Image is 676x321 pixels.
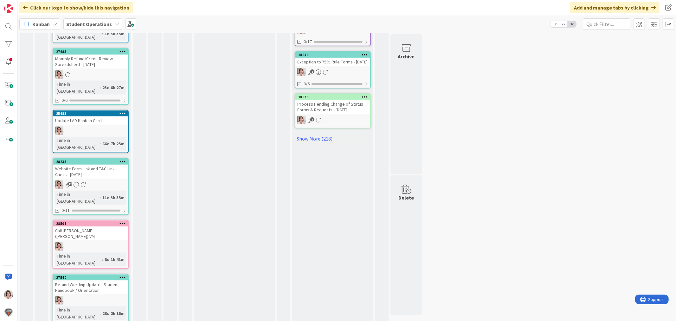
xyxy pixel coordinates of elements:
[56,160,128,164] div: 28233
[100,194,101,201] span: :
[295,134,371,144] a: Show More (218)
[53,116,128,125] div: Update LAD Kanban Card
[295,58,370,66] div: Exception to 75% Rule Forms - [DATE]
[100,140,101,147] span: :
[55,81,100,95] div: Time in [GEOGRAPHIC_DATA]
[103,256,126,263] div: 8d 1h 41m
[53,165,128,179] div: Website Form Link and T&C Link Check - [DATE]
[53,111,128,116] div: 25683
[297,68,306,76] img: EW
[56,49,128,54] div: 27685
[19,2,133,13] div: Click our logo to show/hide this navigation
[295,52,370,58] div: 28848
[295,68,370,76] div: EW
[32,20,50,28] span: Kanban
[55,296,63,305] img: EW
[102,30,103,37] span: :
[55,127,63,135] img: EW
[583,18,630,30] input: Quick Filter...
[53,49,128,55] div: 27685
[297,116,306,124] img: EW
[55,252,102,266] div: Time in [GEOGRAPHIC_DATA]
[295,100,370,114] div: Process Pending Change of Status Forms & Requests - [DATE]
[101,84,126,91] div: 23d 6h 27m
[13,1,29,9] span: Support
[53,159,128,179] div: 28233Website Form Link and T&C Link Check - [DATE]
[56,275,128,280] div: 27540
[4,290,13,299] img: EW
[53,180,128,189] div: EW
[53,221,128,240] div: 28507Call [PERSON_NAME] ([PERSON_NAME]) VM
[68,182,72,186] span: 12
[102,256,103,263] span: :
[298,53,370,57] div: 28848
[304,81,310,87] span: 0/6
[55,242,63,251] img: EW
[103,30,126,37] div: 1d 3h 35m
[101,310,126,317] div: 28d 2h 16m
[55,306,100,320] div: Time in [GEOGRAPHIC_DATA]
[100,84,101,91] span: :
[101,194,126,201] div: 11d 3h 35m
[310,69,314,74] span: 1
[310,117,314,121] span: 1
[55,70,63,79] img: EW
[53,159,128,165] div: 28233
[56,221,128,226] div: 28507
[53,296,128,305] div: EW
[570,2,660,13] div: Add and manage tabs by clicking
[298,95,370,99] div: 28833
[399,194,414,201] div: Delete
[559,21,568,27] span: 2x
[295,116,370,124] div: EW
[4,308,13,317] img: avatar
[53,280,128,294] div: Refund Wording Update - Student Handbook / Orientation
[398,53,415,60] div: Archive
[61,207,70,214] span: 0/11
[53,55,128,69] div: Monthly Refund/Credit Review Spreadsheet - [DATE]
[100,310,101,317] span: :
[295,94,370,114] div: 28833Process Pending Change of Status Forms & Requests - [DATE]
[550,21,559,27] span: 1x
[53,70,128,79] div: EW
[53,226,128,240] div: Call [PERSON_NAME] ([PERSON_NAME]) VM
[53,221,128,226] div: 28507
[53,242,128,251] div: EW
[53,275,128,280] div: 27540
[55,27,102,41] div: Time in [GEOGRAPHIC_DATA]
[295,94,370,100] div: 28833
[53,275,128,294] div: 27540Refund Wording Update - Student Handbook / Orientation
[55,137,100,151] div: Time in [GEOGRAPHIC_DATA]
[101,140,126,147] div: 66d 7h 25m
[66,21,112,27] b: Student Operations
[568,21,576,27] span: 3x
[295,52,370,66] div: 28848Exception to 75% Rule Forms - [DATE]
[4,4,13,13] img: Visit kanbanzone.com
[53,49,128,69] div: 27685Monthly Refund/Credit Review Spreadsheet - [DATE]
[61,97,68,104] span: 0/6
[55,191,100,205] div: Time in [GEOGRAPHIC_DATA]
[53,111,128,125] div: 25683Update LAD Kanban Card
[304,38,312,45] span: 0/17
[56,111,128,116] div: 25683
[55,180,63,189] img: EW
[53,127,128,135] div: EW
